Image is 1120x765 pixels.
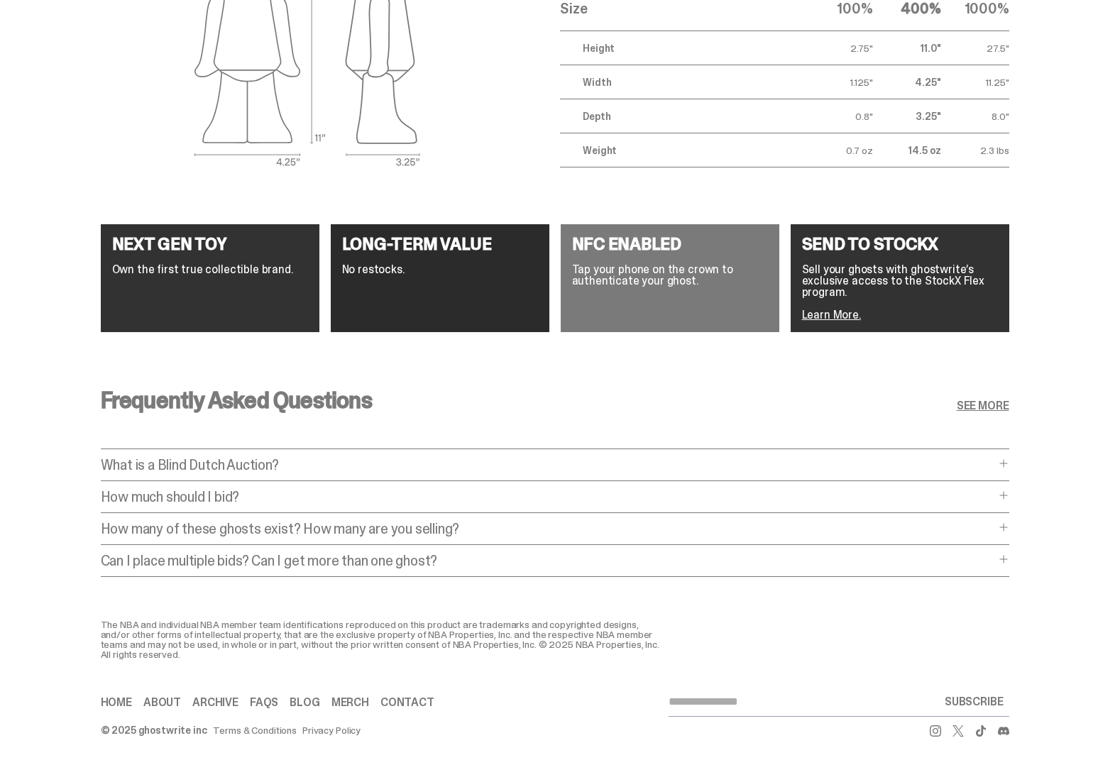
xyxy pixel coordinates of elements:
a: Home [101,697,132,708]
td: 8.0" [941,99,1009,133]
a: Terms & Conditions [213,725,297,735]
td: 1.125" [805,65,873,99]
a: SEE MORE [957,400,1009,412]
p: How many of these ghosts exist? How many are you selling? [101,522,995,536]
p: Tap your phone on the crown to authenticate your ghost. [572,264,768,287]
a: FAQs [250,697,278,708]
td: 2.3 lbs [941,133,1009,167]
p: No restocks. [342,264,538,275]
td: 0.7 oz [805,133,873,167]
p: How much should I bid? [101,490,995,504]
td: 3.25" [873,99,941,133]
a: About [143,697,181,708]
div: The NBA and individual NBA member team identifications reproduced on this product are trademarks ... [101,620,669,659]
td: Depth [560,99,804,133]
h4: NFC ENABLED [572,236,768,253]
a: Merch [331,697,369,708]
div: © 2025 ghostwrite inc [101,725,207,735]
a: Blog [290,697,319,708]
td: 27.5" [941,31,1009,65]
td: 0.8" [805,99,873,133]
td: 11.0" [873,31,941,65]
td: Height [560,31,804,65]
td: 2.75" [805,31,873,65]
h4: SEND TO STOCKX [802,236,998,253]
p: Own the first true collectible brand. [112,264,308,275]
a: Contact [380,697,434,708]
td: Width [560,65,804,99]
p: What is a Blind Dutch Auction? [101,458,995,472]
td: 4.25" [873,65,941,99]
a: Archive [192,697,238,708]
h4: LONG-TERM VALUE [342,236,538,253]
h3: Frequently Asked Questions [101,389,372,412]
button: SUBSCRIBE [939,688,1009,716]
td: 11.25" [941,65,1009,99]
td: Weight [560,133,804,167]
p: Sell your ghosts with ghostwrite’s exclusive access to the StockX Flex program. [802,264,998,298]
p: Can I place multiple bids? Can I get more than one ghost? [101,554,995,568]
a: Learn More. [802,307,861,322]
h4: NEXT GEN TOY [112,236,308,253]
a: Privacy Policy [302,725,361,735]
td: 14.5 oz [873,133,941,167]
